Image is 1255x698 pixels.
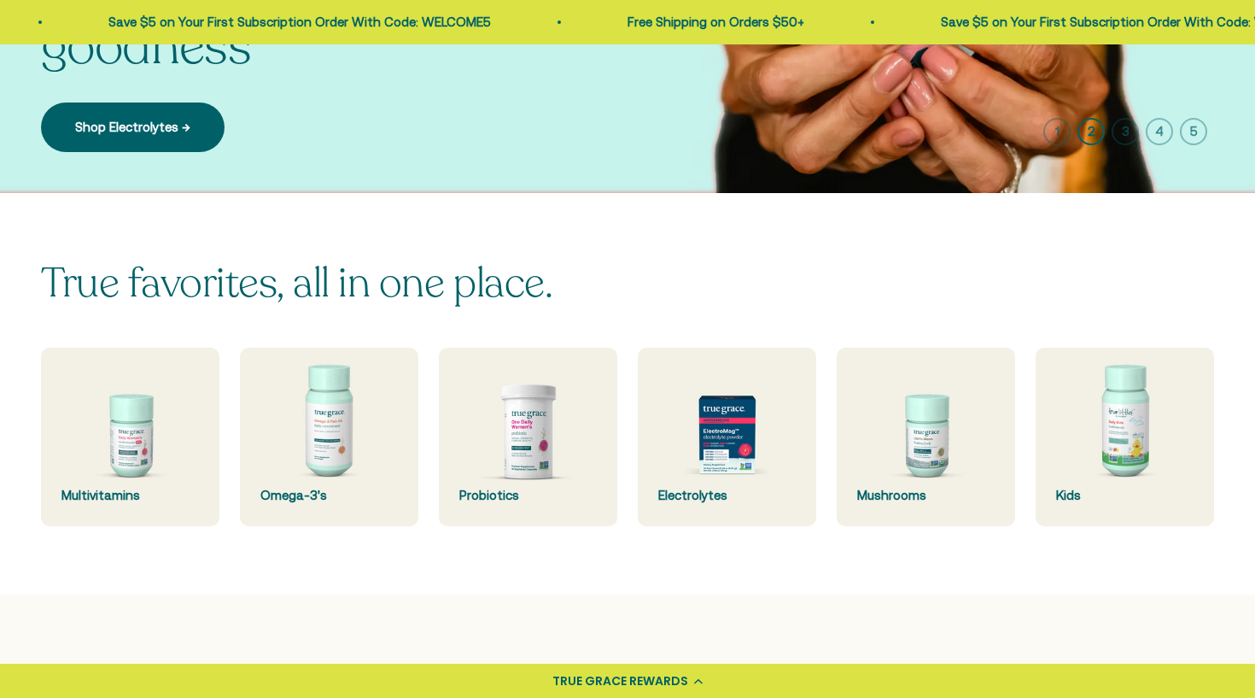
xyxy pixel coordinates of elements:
div: Mushrooms [857,485,995,506]
a: Omega-3's [240,348,418,526]
button: 5 [1180,118,1207,145]
a: Electrolytes [638,348,816,526]
a: Shop Electrolytes → [41,103,225,152]
div: Probiotics [459,485,597,506]
button: 3 [1112,118,1139,145]
a: Mushrooms [837,348,1015,526]
div: Multivitamins [61,485,199,506]
button: 2 [1077,118,1105,145]
div: Electrolytes [658,485,796,506]
a: Free Shipping on Orders $50+ [626,15,803,29]
div: Kids [1056,485,1194,506]
a: Multivitamins [41,348,219,526]
button: 4 [1146,118,1173,145]
split-lines: True favorites, all in one place. [41,255,552,311]
div: TRUE GRACE REWARDS [552,672,688,690]
div: Omega-3's [260,485,398,506]
p: Save $5 on Your First Subscription Order With Code: WELCOME5 [107,12,489,32]
a: Kids [1036,348,1214,526]
button: 1 [1043,118,1071,145]
a: Probiotics [439,348,617,526]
